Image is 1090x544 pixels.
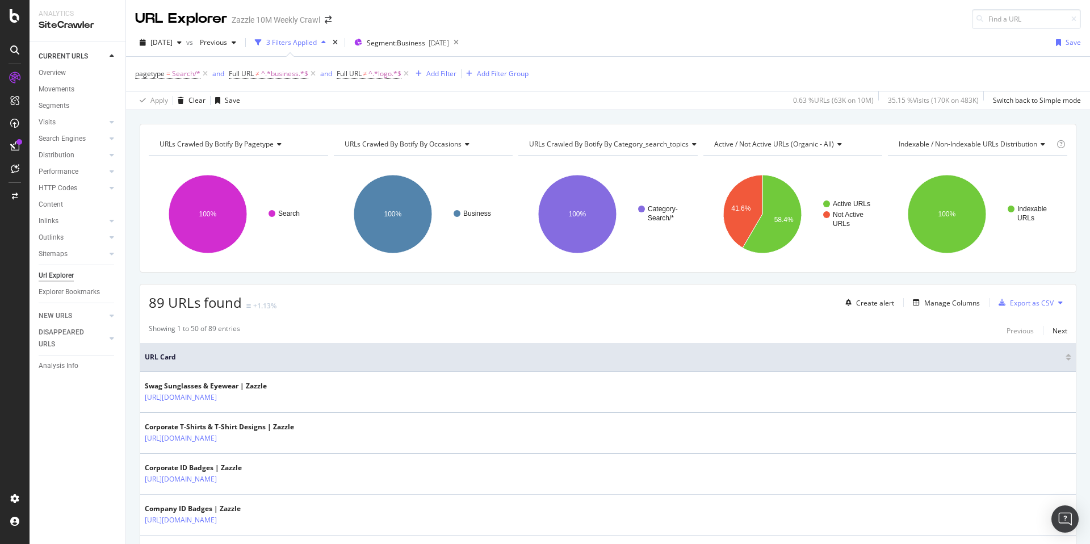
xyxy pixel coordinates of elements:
text: 100% [938,210,956,218]
a: Sitemaps [39,248,106,260]
span: 89 URLs found [149,293,242,312]
text: 100% [384,210,401,218]
a: CURRENT URLS [39,51,106,62]
div: Explorer Bookmarks [39,286,100,298]
div: Zazzle 10M Weekly Crawl [232,14,320,26]
button: Switch back to Simple mode [988,91,1081,110]
div: NEW URLS [39,310,72,322]
input: Find a URL [972,9,1081,29]
span: URL Card [145,352,1063,362]
button: Add Filter [411,67,456,81]
svg: A chart. [334,165,513,263]
span: ^.*business.*$ [261,66,308,82]
a: Visits [39,116,106,128]
svg: A chart. [149,165,328,263]
text: Indexable [1017,205,1047,213]
svg: A chart. [518,165,698,263]
a: [URL][DOMAIN_NAME] [145,392,217,403]
div: Analytics [39,9,116,19]
img: Equal [246,304,251,308]
svg: A chart. [703,165,883,263]
span: ^.*logo.*$ [368,66,401,82]
div: Sitemaps [39,248,68,260]
button: Clear [173,91,206,110]
div: Performance [39,166,78,178]
div: Switch back to Simple mode [993,95,1081,105]
button: and [320,68,332,79]
div: Search Engines [39,133,86,145]
span: Previous [195,37,227,47]
div: [DATE] [429,38,449,48]
div: Export as CSV [1010,298,1054,308]
div: Save [225,95,240,105]
text: Not Active [833,211,863,219]
div: and [320,69,332,78]
div: CURRENT URLS [39,51,88,62]
button: 3 Filters Applied [250,34,330,52]
div: Previous [1007,326,1034,336]
button: Save [1051,34,1081,52]
text: 100% [199,210,217,218]
span: URLs Crawled By Botify By occasions [345,139,462,149]
div: Add Filter [426,69,456,78]
a: Search Engines [39,133,106,145]
div: 35.15 % Visits ( 170K on 483K ) [888,95,979,105]
span: Full URL [229,69,254,78]
button: Apply [135,91,168,110]
a: Url Explorer [39,270,118,282]
button: Add Filter Group [462,67,529,81]
div: URL Explorer [135,9,227,28]
div: Segments [39,100,69,112]
span: ≠ [255,69,259,78]
button: Save [211,91,240,110]
h4: Active / Not Active URLs [712,135,873,153]
div: Add Filter Group [477,69,529,78]
div: 0.63 % URLs ( 63K on 10M ) [793,95,874,105]
span: Indexable / Non-Indexable URLs distribution [899,139,1037,149]
div: Open Intercom Messenger [1051,505,1079,533]
a: HTTP Codes [39,182,106,194]
a: Content [39,199,118,211]
div: Analysis Info [39,360,78,372]
div: DISAPPEARED URLS [39,327,96,350]
button: Previous [1007,324,1034,337]
div: HTTP Codes [39,182,77,194]
div: Corporate ID Badges | Zazzle [145,463,266,473]
div: Next [1053,326,1067,336]
button: Segment:Business[DATE] [350,34,449,52]
div: 3 Filters Applied [266,37,317,47]
a: Overview [39,67,118,79]
a: [URL][DOMAIN_NAME] [145,474,217,485]
h4: URLs Crawled By Botify By category_search_topics [527,135,706,153]
text: Search/* [648,214,674,222]
h4: URLs Crawled By Botify By occasions [342,135,503,153]
div: Movements [39,83,74,95]
button: Manage Columns [908,296,980,309]
div: Manage Columns [924,298,980,308]
div: Inlinks [39,215,58,227]
text: 41.6% [731,204,751,212]
button: and [212,68,224,79]
div: SiteCrawler [39,19,116,32]
button: Next [1053,324,1067,337]
div: Overview [39,67,66,79]
span: Active / Not Active URLs (organic - all) [714,139,834,149]
div: and [212,69,224,78]
div: Company ID Badges | Zazzle [145,504,266,514]
span: pagetype [135,69,165,78]
a: Movements [39,83,118,95]
div: Content [39,199,63,211]
button: Export as CSV [994,294,1054,312]
svg: A chart. [888,165,1067,263]
span: ≠ [363,69,367,78]
text: Category- [648,205,678,213]
text: 100% [569,210,586,218]
div: Url Explorer [39,270,74,282]
a: Performance [39,166,106,178]
text: Active URLs [833,200,870,208]
a: Inlinks [39,215,106,227]
a: [URL][DOMAIN_NAME] [145,514,217,526]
